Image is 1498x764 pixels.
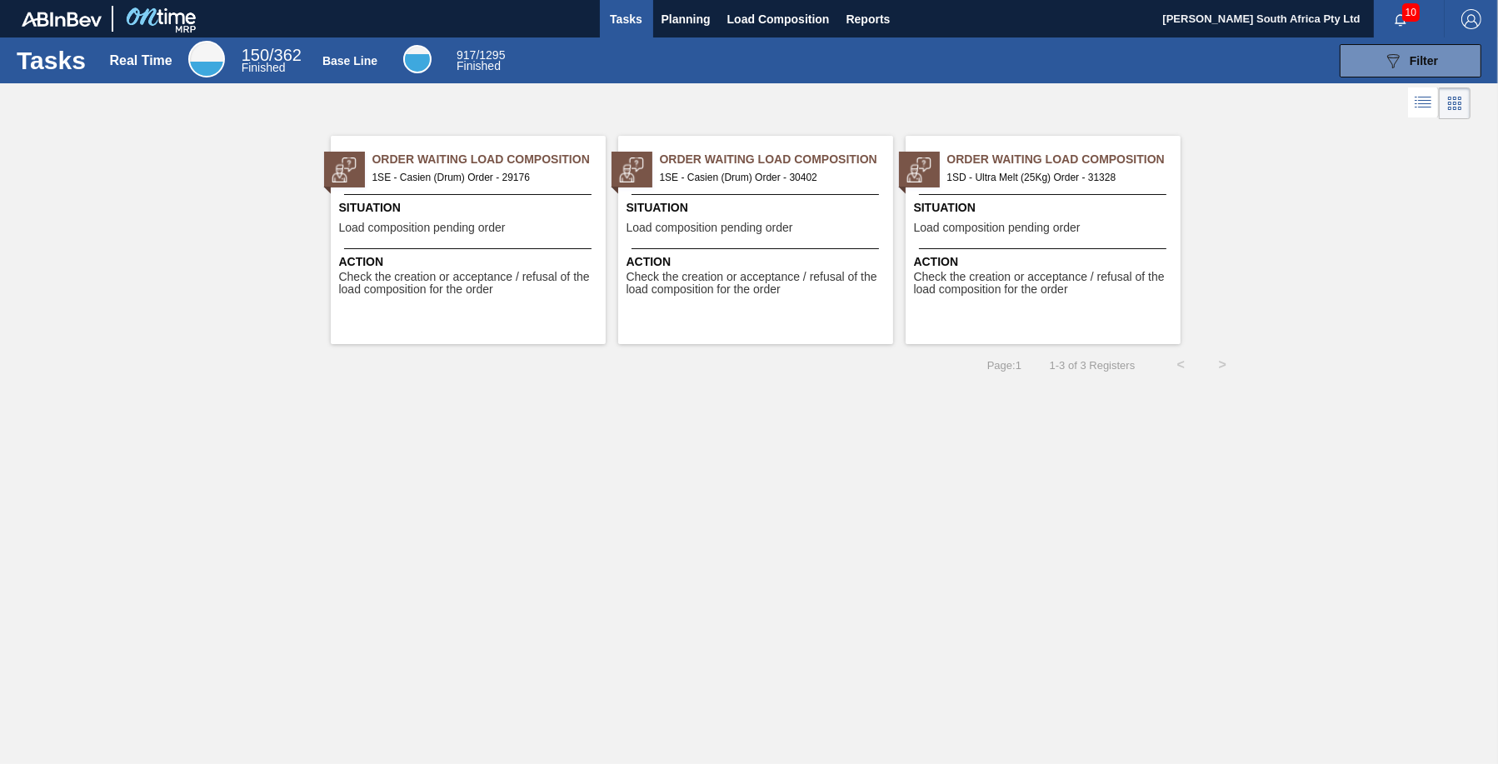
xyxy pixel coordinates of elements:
span: Load Composition [727,9,830,29]
span: 150 [242,46,269,64]
span: 917 [457,48,476,62]
span: / 362 [242,46,302,64]
div: List Vision [1408,87,1439,119]
span: 10 [1402,3,1420,22]
span: Finished [457,59,501,72]
span: / 1295 [457,48,505,62]
span: Action [339,253,602,271]
span: Order Waiting Load Composition [947,151,1181,168]
span: 1 - 3 of 3 Registers [1046,359,1135,372]
h1: Tasks [17,51,88,70]
span: Order Waiting Load Composition [660,151,893,168]
span: Situation [627,199,889,217]
span: Check the creation or acceptance / refusal of the load composition for the order [914,271,1176,297]
span: Check the creation or acceptance / refusal of the load composition for the order [339,271,602,297]
img: status [619,157,644,182]
span: Action [914,253,1176,271]
span: Page : 1 [987,359,1021,372]
span: Order Waiting Load Composition [372,151,606,168]
span: Finished [242,61,286,74]
span: Reports [846,9,891,29]
button: Filter [1340,44,1481,77]
span: 1SD - Ultra Melt (25Kg) Order - 31328 [947,168,1167,187]
span: Planning [662,9,711,29]
div: Real Time [242,48,302,73]
span: Filter [1410,54,1438,67]
span: 1SE - Casien (Drum) Order - 30402 [660,168,880,187]
span: Situation [339,199,602,217]
div: Base Line [403,45,432,73]
span: 1SE - Casien (Drum) Order - 29176 [372,168,592,187]
img: status [332,157,357,182]
button: < [1160,344,1201,386]
img: TNhmsLtSVTkK8tSr43FrP2fwEKptu5GPRR3wAAAABJRU5ErkJggg== [22,12,102,27]
button: > [1201,344,1243,386]
img: Logout [1461,9,1481,29]
button: Notifications [1374,7,1427,31]
img: status [906,157,931,182]
div: Base Line [322,54,377,67]
span: Action [627,253,889,271]
div: Real Time [109,53,172,68]
span: Load composition pending order [627,222,793,234]
span: Load composition pending order [914,222,1081,234]
span: Check the creation or acceptance / refusal of the load composition for the order [627,271,889,297]
div: Card Vision [1439,87,1471,119]
span: Situation [914,199,1176,217]
div: Real Time [188,41,225,77]
div: Base Line [457,50,505,72]
span: Tasks [608,9,645,29]
span: Load composition pending order [339,222,506,234]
